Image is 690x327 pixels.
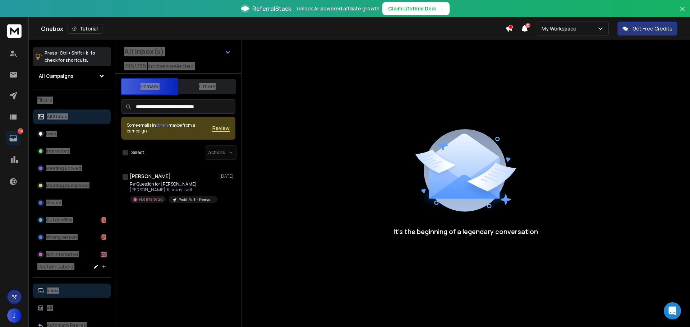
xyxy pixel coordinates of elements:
p: Not Interested [46,252,78,257]
p: All Status [47,114,67,120]
p: [PERSON_NAME], It's okay. I will [130,187,216,193]
button: Meeting Booked [33,161,111,176]
span: → [439,5,444,12]
p: All [47,305,52,311]
p: Meeting Completed [46,183,89,188]
button: Primary [121,78,178,95]
div: 120 [101,252,106,257]
button: J [7,308,22,323]
p: My Workspace [542,25,579,32]
button: Closed [33,196,111,210]
span: 50 [525,23,530,28]
button: All [33,301,111,315]
h3: Inboxes selected [148,62,194,70]
button: Not Interested120 [33,247,111,262]
div: Some emails in maybe from a campaign [127,122,212,134]
p: Not Interested [139,197,163,202]
button: All Inbox(s) [118,45,237,59]
h1: [PERSON_NAME] [130,173,171,180]
h1: All Campaigns [39,73,74,80]
p: Profit Path - Everyone - ICP Campaign [179,197,213,202]
h3: Custom Labels [37,263,73,270]
button: Get Free Credits [617,22,677,36]
h1: All Inbox(s) [124,48,164,55]
p: Meeting Booked [46,165,81,171]
p: Wrong person [46,234,77,240]
div: Open Intercom Messenger [664,302,681,319]
button: Out of office12 [33,213,111,227]
button: Inbox [33,284,111,298]
button: All Status [33,109,111,124]
div: Onebox [41,24,505,34]
button: Interested [33,144,111,158]
p: It’s the beginning of a legendary conversation [394,226,538,237]
p: Interested [46,148,69,154]
p: Out of office [46,217,73,223]
p: Re: Question for [PERSON_NAME] [130,181,216,187]
button: All Campaigns [33,69,111,83]
button: Close banner [678,4,687,22]
p: 156 [18,128,23,134]
a: 156 [6,131,20,145]
div: 12 [101,217,106,223]
button: Wrong person24 [33,230,111,244]
p: Get Free Credits [632,25,672,32]
p: Inbox [47,288,59,294]
button: Others [178,79,236,94]
div: 24 [101,234,106,240]
span: ReferralStack [252,4,291,13]
label: Select [131,150,144,155]
span: others [156,122,169,128]
p: [DATE] [219,173,235,179]
span: Ctrl + Shift + k [59,49,89,57]
p: Closed [46,200,61,206]
p: Unlock AI-powered affiliate growth [297,5,379,12]
button: Meeting Completed [33,178,111,193]
button: Tutorial [68,24,102,34]
span: 785 / 785 [124,62,146,70]
p: Lead [46,131,56,137]
button: Review [212,125,230,132]
button: Lead [33,127,111,141]
h3: Filters [33,95,111,105]
p: Press to check for shortcuts. [45,50,95,64]
button: Claim Lifetime Deal→ [382,2,450,15]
